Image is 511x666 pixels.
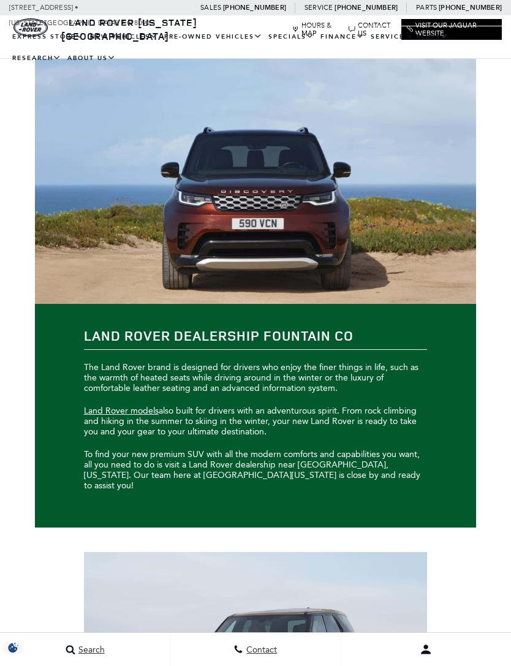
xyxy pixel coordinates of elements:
[335,3,398,12] a: [PHONE_NUMBER]
[75,645,105,655] span: Search
[439,3,502,12] a: [PHONE_NUMBER]
[9,26,87,48] a: EXPRESS STORE
[368,26,452,48] a: Service & Parts
[292,21,343,37] a: Hours & Map
[317,26,368,48] a: Finance
[84,327,354,345] strong: Land Rover Dealership Fountain CO
[223,3,286,12] a: [PHONE_NUMBER]
[61,16,197,43] a: Land Rover [US_STATE][GEOGRAPHIC_DATA]
[84,449,428,491] p: To find your new premium SUV with all the modern comforts and capabilities you want, all you need...
[407,21,496,37] a: Visit Our Jaguar Website
[84,362,428,393] p: The Land Rover brand is designed for drivers who enjoy the finer things in life, such as the warm...
[84,406,428,437] p: also built for drivers with an adventurous spirit. From rock climbing and hiking in the summer to...
[161,26,265,48] a: Pre-Owned Vehicles
[341,634,511,665] button: Open user profile menu
[265,26,317,48] a: Specials
[64,48,119,69] a: About Us
[9,48,64,69] a: Research
[87,26,161,48] a: New Vehicles
[243,645,277,655] span: Contact
[13,18,48,37] a: land-rover
[9,4,153,27] a: [STREET_ADDRESS] • [US_STATE][GEOGRAPHIC_DATA], CO 80905
[9,26,502,69] nav: Main Navigation
[35,59,477,304] img: Land Rover Dealership Fountain CO
[84,406,159,416] a: Land Rover models
[349,21,395,37] a: Contact Us
[13,18,48,37] img: Land Rover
